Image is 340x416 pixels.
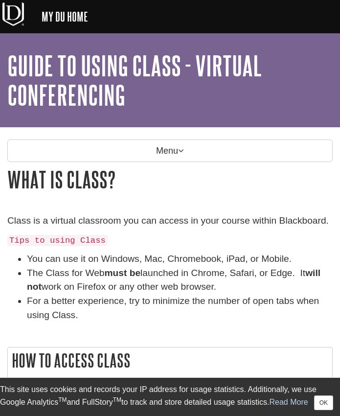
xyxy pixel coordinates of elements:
code: Tips to using Class [7,235,108,246]
sup: TM [113,396,121,403]
li: The Class for Web launched in Chrome, Safari, or Edge. It work on Firefox or any other web browser. [27,266,333,295]
a: Guide to Using Class - Virtual Conferencing [7,50,262,110]
a: Read More [270,398,308,406]
h1: What is Class? [7,167,333,192]
h2: How to Access Class [8,347,332,373]
li: For a better experience, try to minimize the number of open tabs when using Class. [27,294,333,323]
img: Davenport University Logo [2,2,24,26]
button: Close [314,395,333,410]
li: You can use it on Windows, Mac, Chromebook, iPad, or Mobile. [27,252,333,266]
p: Menu [7,139,333,162]
strong: must be [105,268,141,278]
p: Class is a virtual classroom you can access in your course within Blackboard. [7,214,333,228]
sup: TM [58,396,67,403]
